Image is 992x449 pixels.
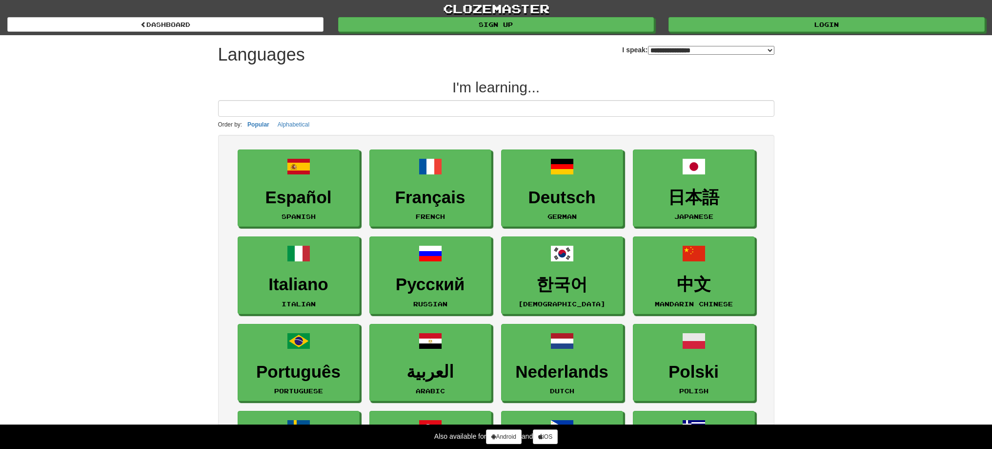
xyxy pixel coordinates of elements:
select: I speak: [648,46,774,55]
a: PolskiPolish [633,324,755,402]
small: Dutch [550,387,574,394]
a: FrançaisFrench [369,150,491,227]
h3: Español [243,188,354,207]
small: Order by: [218,121,243,128]
small: Portuguese [274,387,323,394]
a: DeutschGerman [501,150,623,227]
a: 日本語Japanese [633,150,755,227]
h3: Nederlands [506,363,618,382]
a: EspañolSpanish [238,150,360,227]
h3: Português [243,363,354,382]
h3: Italiano [243,275,354,294]
small: Mandarin Chinese [655,300,733,307]
small: French [416,213,445,220]
h3: Deutsch [506,188,618,207]
small: [DEMOGRAPHIC_DATA] [518,300,606,307]
a: العربيةArabic [369,324,491,402]
h3: العربية [375,363,486,382]
a: Login [668,17,985,32]
a: ItalianoItalian [238,236,360,314]
small: Italian [282,300,316,307]
a: iOS [533,429,558,444]
small: German [547,213,577,220]
h3: 한국어 [506,275,618,294]
h1: Languages [218,45,305,64]
h3: 日本語 [638,188,749,207]
label: I speak: [622,45,774,55]
small: Japanese [674,213,713,220]
h2: I'm learning... [218,79,774,95]
small: Spanish [282,213,316,220]
a: 中文Mandarin Chinese [633,236,755,314]
a: РусскийRussian [369,236,491,314]
h3: Français [375,188,486,207]
a: Android [486,429,521,444]
a: Sign up [338,17,654,32]
button: Alphabetical [275,119,312,130]
a: PortuguêsPortuguese [238,324,360,402]
a: NederlandsDutch [501,324,623,402]
small: Arabic [416,387,445,394]
small: Polish [679,387,709,394]
small: Russian [413,300,447,307]
h3: Русский [375,275,486,294]
h3: Polski [638,363,749,382]
h3: 中文 [638,275,749,294]
a: 한국어[DEMOGRAPHIC_DATA] [501,236,623,314]
a: dashboard [7,17,324,32]
button: Popular [244,119,272,130]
